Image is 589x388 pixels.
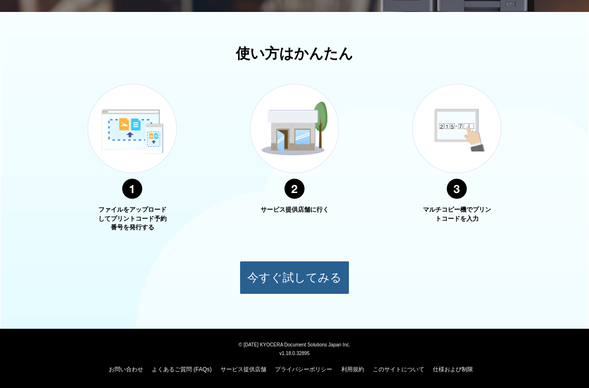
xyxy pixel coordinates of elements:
span: v1.18.0.32895 [279,350,309,356]
span: © [DATE] KYOCERA Document Solutions Japan Inc. [239,341,350,347]
p: マルチコピー機でプリントコードを入力 [421,205,493,223]
a: プライバシーポリシー [275,366,332,373]
a: 利用規約 [341,366,364,373]
a: お問い合わせ [109,366,143,373]
a: サービス提供店舗 [221,366,266,373]
p: サービス提供店舗に行く [259,205,330,215]
button: 今すぐ試してみる [240,261,349,294]
a: 仕様および制限 [433,366,473,373]
a: よくあるご質問 (FAQs) [152,366,211,373]
p: ファイルをアップロードしてプリントコード予約番号を発行する [96,205,168,232]
a: このサイトについて [373,366,424,373]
